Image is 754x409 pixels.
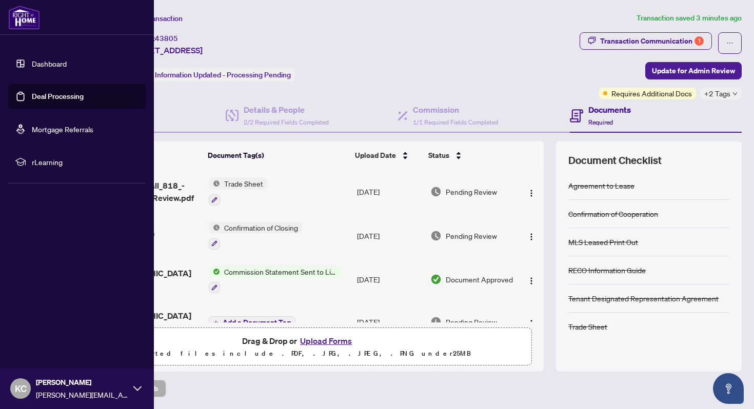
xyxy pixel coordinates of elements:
img: Status Icon [209,222,220,233]
span: Status [428,150,449,161]
div: Agreement to Lease [568,180,634,191]
h4: Documents [588,104,631,116]
span: Document Approved [446,274,513,285]
img: Document Status [430,230,442,241]
span: 43805 [155,34,178,43]
button: Add a Document Tag [209,316,295,329]
td: [DATE] [353,214,426,258]
span: ellipsis [726,39,733,47]
td: [DATE] [353,170,426,214]
h4: Commission [413,104,498,116]
div: 1 [695,36,704,46]
span: Commission Statement Sent to Listing Brokerage [220,266,342,277]
div: Trade Sheet [568,321,607,332]
button: Status IconTrade Sheet [209,178,267,206]
span: [STREET_ADDRESS] [127,44,203,56]
img: Document Status [430,186,442,197]
span: down [732,91,738,96]
img: Logo [527,319,535,328]
span: Drag & Drop orUpload FormsSupported files include .PDF, .JPG, .JPEG, .PNG under25MB [66,328,531,366]
div: Transaction Communication [600,33,704,49]
th: Upload Date [351,141,424,170]
img: Document Status [430,274,442,285]
span: Pending Review [446,230,497,241]
span: plus [213,320,219,325]
span: KC [15,381,27,396]
img: logo [8,5,40,30]
button: Logo [523,183,540,200]
div: Tenant Designated Representation Agreement [568,293,719,304]
td: [DATE] [353,258,426,302]
span: +2 Tags [704,88,730,99]
button: Logo [523,271,540,288]
img: Logo [527,189,535,197]
button: Logo [523,314,540,330]
span: [PERSON_NAME][EMAIL_ADDRESS][DOMAIN_NAME] [36,389,128,400]
a: Dashboard [32,59,67,68]
td: [DATE] [353,301,426,342]
button: Add a Document Tag [209,315,295,329]
span: Requires Additional Docs [611,88,692,99]
span: Pending Review [446,316,497,328]
p: Supported files include .PDF, .JPG, .JPEG, .PNG under 25 MB [72,347,525,360]
button: Status IconConfirmation of Closing [209,222,302,250]
span: Pending Review [446,186,497,197]
button: Upload Forms [297,334,355,347]
div: Status: [127,68,295,81]
article: Transaction saved 3 minutes ago [637,12,742,24]
div: RECO Information Guide [568,264,646,276]
a: Mortgage Referrals [32,125,93,134]
th: Document Tag(s) [204,141,351,170]
div: MLS Leased Print Out [568,236,638,248]
div: Confirmation of Cooperation [568,208,658,219]
span: 2/2 Required Fields Completed [244,118,329,126]
button: Logo [523,228,540,244]
span: Add a Document Tag [223,319,291,326]
span: Upload Date [355,150,396,161]
img: Logo [527,233,535,241]
span: [PERSON_NAME] [36,377,128,388]
span: Required [588,118,613,126]
span: Trade Sheet [220,178,267,189]
span: Confirmation of Closing [220,222,302,233]
img: Status Icon [209,266,220,277]
button: Open asap [713,373,744,404]
span: Information Updated - Processing Pending [155,70,291,79]
img: Status Icon [209,178,220,189]
span: View Transaction [128,14,183,23]
span: rLearning [32,156,138,168]
span: Update for Admin Review [652,63,735,79]
span: Drag & Drop or [242,334,355,347]
span: 1/1 Required Fields Completed [413,118,498,126]
th: Status [424,141,515,170]
button: Status IconCommission Statement Sent to Listing Brokerage [209,266,342,294]
button: Update for Admin Review [645,62,742,79]
span: Document Checklist [568,153,662,168]
a: Deal Processing [32,92,84,101]
h4: Details & People [244,104,329,116]
button: Transaction Communication1 [580,32,712,50]
img: Document Status [430,316,442,328]
img: Logo [527,277,535,285]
